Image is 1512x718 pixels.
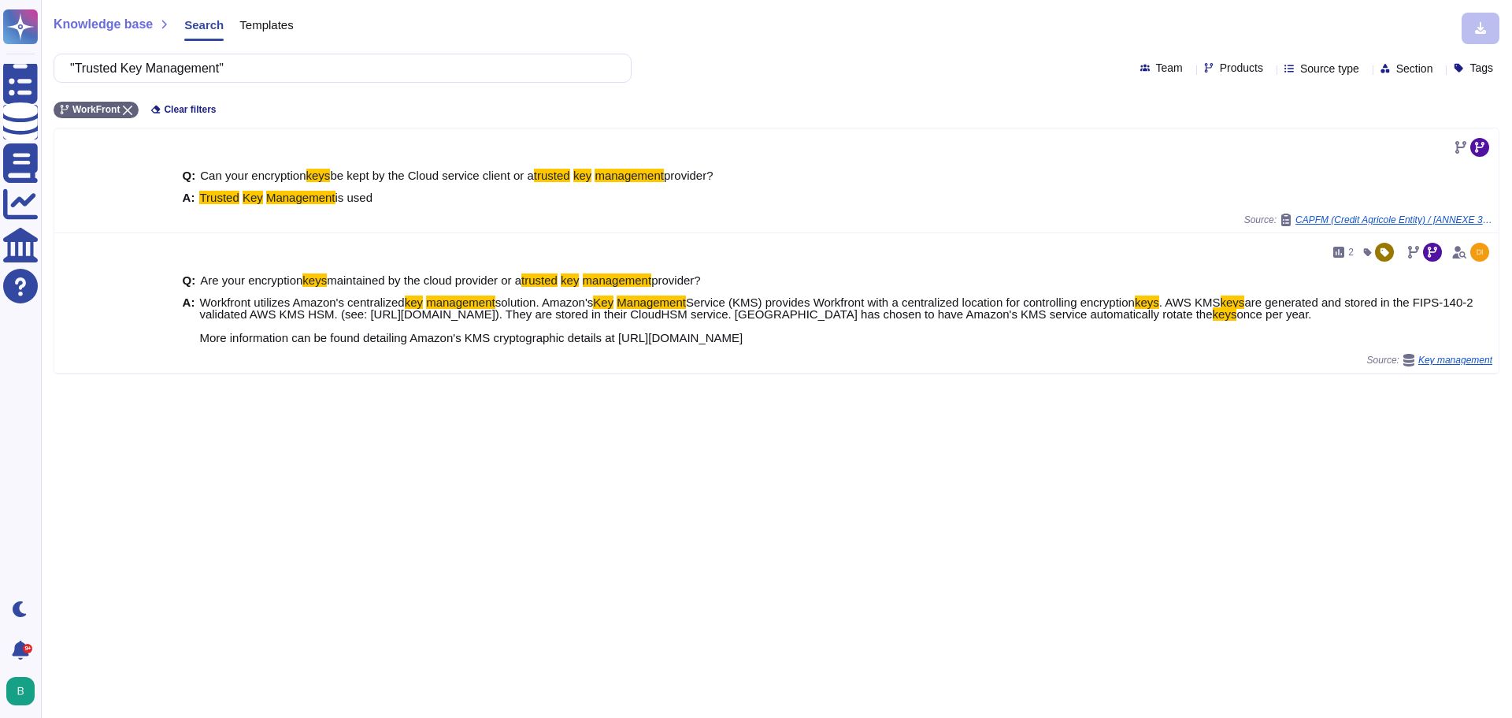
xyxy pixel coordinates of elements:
span: maintained by the cloud provider or a [327,273,521,287]
span: Source: [1244,214,1492,226]
span: are generated and stored in the FIPS-140-2 validated AWS KMS HSM. (see: [URL][DOMAIN_NAME]). They... [199,296,1473,321]
span: 2 [1348,247,1354,257]
span: Are your encryption [200,273,302,287]
span: . AWS KMS [1159,296,1221,309]
mark: Trusted [199,191,239,204]
button: user [3,674,46,709]
mark: Key [593,296,613,309]
span: Search [184,19,224,31]
span: Clear filters [164,105,216,114]
mark: key [573,169,591,182]
b: A: [183,296,195,344]
span: Team [1156,62,1183,73]
mark: key [561,273,579,287]
mark: management [583,273,652,287]
span: WorkFront [72,105,120,114]
mark: keys [1135,296,1159,309]
img: user [1470,243,1489,262]
span: Knowledge base [54,18,153,31]
mark: Key [243,191,263,204]
span: Section [1396,63,1433,74]
span: Source: [1367,354,1492,366]
b: Q: [183,274,196,286]
span: be kept by the Cloud service client or a [330,169,533,182]
span: solution. Amazon's [495,296,594,309]
span: Products [1220,62,1263,73]
mark: trusted [521,273,558,287]
div: 9+ [23,644,32,653]
mark: Management [266,191,335,204]
span: Workfront utilizes Amazon's centralized [199,296,404,309]
mark: keys [1213,307,1237,321]
mark: management [426,296,495,309]
mark: key [405,296,423,309]
mark: keys [306,169,331,182]
span: provider? [651,273,701,287]
input: Search a question or template... [62,54,615,82]
b: A: [183,192,195,203]
span: Templates [239,19,293,31]
span: Can your encryption [200,169,306,182]
b: Q: [183,169,196,181]
span: Key management [1418,355,1492,365]
mark: trusted [534,169,570,182]
span: Source type [1300,63,1359,74]
mark: keys [302,273,327,287]
span: CAPFM (Credit Agricole Entity) / [ANNEXE 3 Sécurity CRC UK Workfront CT [1295,215,1492,225]
img: user [6,677,35,705]
mark: keys [1221,296,1245,309]
span: is used [335,191,373,204]
span: Tags [1469,62,1493,73]
span: Service (KMS) provides Workfront with a centralized location for controlling encryption [686,296,1135,309]
span: provider? [664,169,713,182]
mark: management [595,169,664,182]
mark: Management [617,296,686,309]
